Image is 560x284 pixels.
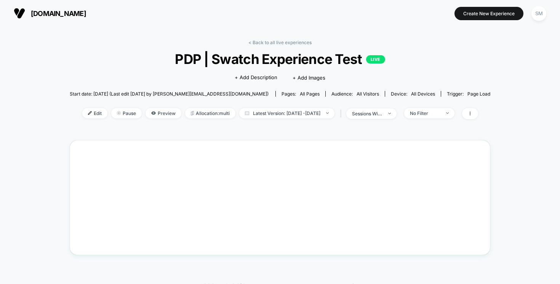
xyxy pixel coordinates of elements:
[191,111,194,115] img: rebalance
[411,91,435,97] span: all devices
[300,91,320,97] span: all pages
[388,113,391,114] img: end
[248,40,312,45] a: < Back to all live experiences
[529,6,549,21] button: SM
[14,8,25,19] img: Visually logo
[146,108,181,118] span: Preview
[82,108,107,118] span: Edit
[366,55,385,64] p: LIVE
[111,108,142,118] span: Pause
[88,111,92,115] img: edit
[70,91,269,97] span: Start date: [DATE] (Last edit [DATE] by [PERSON_NAME][EMAIL_ADDRESS][DOMAIN_NAME])
[531,6,546,21] div: SM
[454,7,523,20] button: Create New Experience
[31,10,86,18] span: [DOMAIN_NAME]
[410,110,440,116] div: No Filter
[357,91,379,97] span: All Visitors
[282,91,320,97] div: Pages:
[338,108,346,119] span: |
[293,75,325,81] span: + Add Images
[117,111,121,115] img: end
[352,111,382,116] div: sessions with impression
[11,7,88,19] button: [DOMAIN_NAME]
[331,91,379,97] div: Audience:
[185,108,235,118] span: Allocation: multi
[91,51,469,67] span: PDP | Swatch Experience Test
[245,111,249,115] img: calendar
[467,91,490,97] span: Page Load
[385,91,441,97] span: Device:
[239,108,334,118] span: Latest Version: [DATE] - [DATE]
[235,74,277,81] span: + Add Description
[326,112,329,114] img: end
[447,91,490,97] div: Trigger:
[446,112,449,114] img: end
